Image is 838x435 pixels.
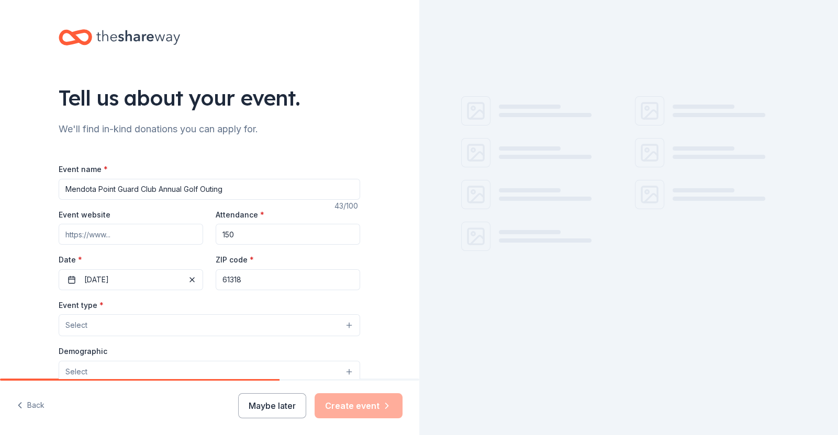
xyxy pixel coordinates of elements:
label: Attendance [216,210,264,220]
label: Event type [59,300,104,311]
input: 12345 (U.S. only) [216,269,360,290]
label: ZIP code [216,255,254,265]
span: Select [65,365,87,378]
div: 43 /100 [334,200,360,212]
button: Select [59,314,360,336]
button: Back [17,395,44,417]
button: Select [59,361,360,383]
label: Date [59,255,203,265]
label: Demographic [59,346,107,357]
input: 20 [216,224,360,245]
div: We'll find in-kind donations you can apply for. [59,121,360,138]
label: Event name [59,164,108,175]
button: Maybe later [238,393,306,418]
label: Event website [59,210,110,220]
input: https://www... [59,224,203,245]
div: Tell us about your event. [59,83,360,112]
span: Select [65,319,87,331]
input: Spring Fundraiser [59,179,360,200]
button: [DATE] [59,269,203,290]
